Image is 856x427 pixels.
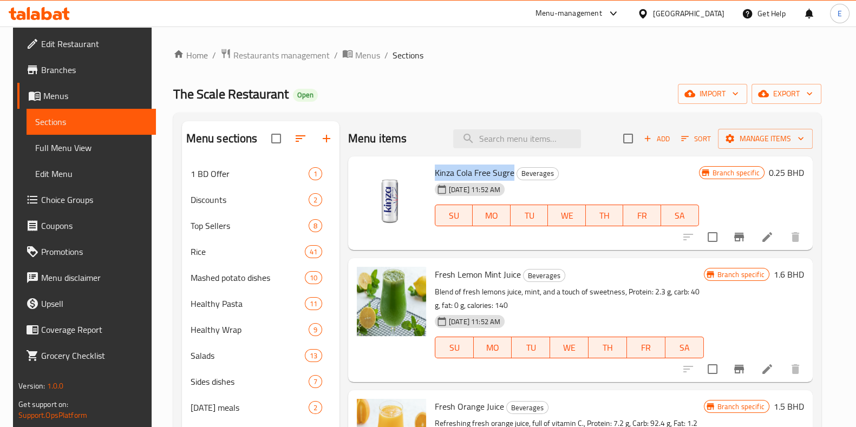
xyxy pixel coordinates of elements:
span: Coverage Report [41,323,147,336]
button: delete [782,356,808,382]
span: Add [642,133,671,145]
img: Fresh Lemon Mint Juice [357,267,426,336]
div: Healthy Wrap [191,323,309,336]
span: Beverages [507,402,548,414]
span: SU [440,340,469,356]
button: Add [639,130,674,147]
div: items [305,297,322,310]
div: items [309,167,322,180]
a: Edit Menu [27,161,156,187]
span: Manage items [727,132,804,146]
img: Kinza Cola Free Sugre [357,165,426,234]
span: Top Sellers [191,219,309,232]
div: Rice41 [182,239,339,265]
p: Blend of fresh lemons juice, mint, and a touch of sweetness, Protein: 2.3 g, carb: 40 g, fat: 0 g... [435,285,704,312]
span: [DATE] 11:52 AM [445,317,505,327]
div: [DATE] meals2 [182,395,339,421]
button: SU [435,205,473,226]
span: Branch specific [713,402,769,412]
a: Sections [27,109,156,135]
div: Top Sellers8 [182,213,339,239]
span: The Scale Restaurant [173,82,289,106]
span: Add item [639,130,674,147]
span: TU [516,340,546,356]
span: Kinza Cola Free Sugre [435,165,514,181]
a: Coupons [17,213,156,239]
li: / [384,49,388,62]
a: Menus [342,48,380,62]
span: Sections [393,49,423,62]
span: FR [631,340,661,356]
span: Sides dishes [191,375,309,388]
h2: Menu items [348,130,407,147]
a: Edit menu item [761,231,774,244]
button: TU [512,337,550,358]
span: Beverages [524,270,565,282]
div: Discounts2 [182,187,339,213]
span: WE [552,208,581,224]
span: Menu disclaimer [41,271,147,284]
div: Beverages [506,401,548,414]
span: SA [670,340,700,356]
button: Sort [678,130,714,147]
div: [GEOGRAPHIC_DATA] [653,8,724,19]
div: Mashed potato dishes10 [182,265,339,291]
li: / [334,49,338,62]
div: items [309,375,322,388]
a: Menus [17,83,156,109]
span: Rice [191,245,305,258]
span: 7 [309,377,322,387]
span: Grocery Checklist [41,349,147,362]
span: Choice Groups [41,193,147,206]
span: Select to update [701,226,724,248]
div: Menu-management [535,7,602,20]
span: Healthy Pasta [191,297,305,310]
button: WE [548,205,586,226]
span: Select to update [701,358,724,380]
span: 1 BD Offer [191,167,309,180]
div: items [305,271,322,284]
span: WE [554,340,584,356]
span: SU [440,208,468,224]
button: TU [511,205,548,226]
span: 8 [309,221,322,231]
span: Get support on: [18,397,68,411]
span: 2 [309,403,322,413]
span: 10 [305,273,322,283]
span: 11 [305,299,322,309]
span: Branch specific [708,168,764,178]
div: Open [293,89,318,102]
span: Mashed potato dishes [191,271,305,284]
div: Healthy Pasta11 [182,291,339,317]
li: / [212,49,216,62]
div: items [309,323,322,336]
a: Choice Groups [17,187,156,213]
span: Discounts [191,193,309,206]
span: E [838,8,842,19]
span: 9 [309,325,322,335]
span: TH [590,208,619,224]
a: Restaurants management [220,48,330,62]
button: FR [627,337,665,358]
div: items [309,219,322,232]
button: delete [782,224,808,250]
span: export [760,87,813,101]
a: Coverage Report [17,317,156,343]
button: FR [623,205,661,226]
span: Version: [18,379,45,393]
div: Sides dishes7 [182,369,339,395]
button: TH [589,337,627,358]
a: Menu disclaimer [17,265,156,291]
button: SU [435,337,474,358]
span: Beverages [517,167,558,180]
a: Grocery Checklist [17,343,156,369]
div: 1 BD Offer1 [182,161,339,187]
span: Menus [355,49,380,62]
button: export [752,84,821,104]
button: Branch-specific-item [726,224,752,250]
span: Select all sections [265,127,287,150]
span: Menus [43,89,147,102]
